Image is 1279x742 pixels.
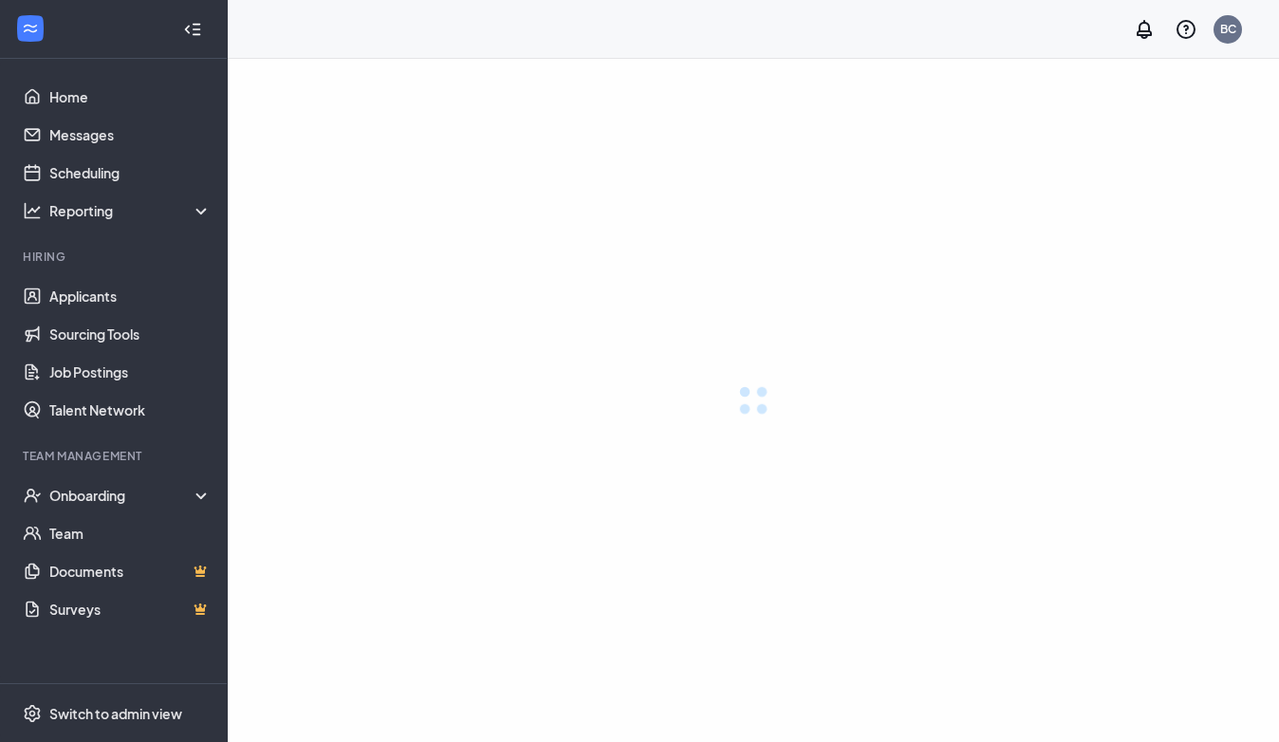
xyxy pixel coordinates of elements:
[49,154,212,192] a: Scheduling
[23,448,208,464] div: Team Management
[49,78,212,116] a: Home
[1133,18,1156,41] svg: Notifications
[49,201,213,220] div: Reporting
[1220,21,1236,37] div: BC
[49,353,212,391] a: Job Postings
[183,20,202,39] svg: Collapse
[1175,18,1197,41] svg: QuestionInfo
[23,249,208,265] div: Hiring
[23,704,42,723] svg: Settings
[49,552,212,590] a: DocumentsCrown
[49,116,212,154] a: Messages
[49,486,213,505] div: Onboarding
[23,486,42,505] svg: UserCheck
[49,277,212,315] a: Applicants
[49,590,212,628] a: SurveysCrown
[49,704,182,723] div: Switch to admin view
[21,19,40,38] svg: WorkstreamLogo
[23,201,42,220] svg: Analysis
[49,391,212,429] a: Talent Network
[49,514,212,552] a: Team
[49,315,212,353] a: Sourcing Tools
